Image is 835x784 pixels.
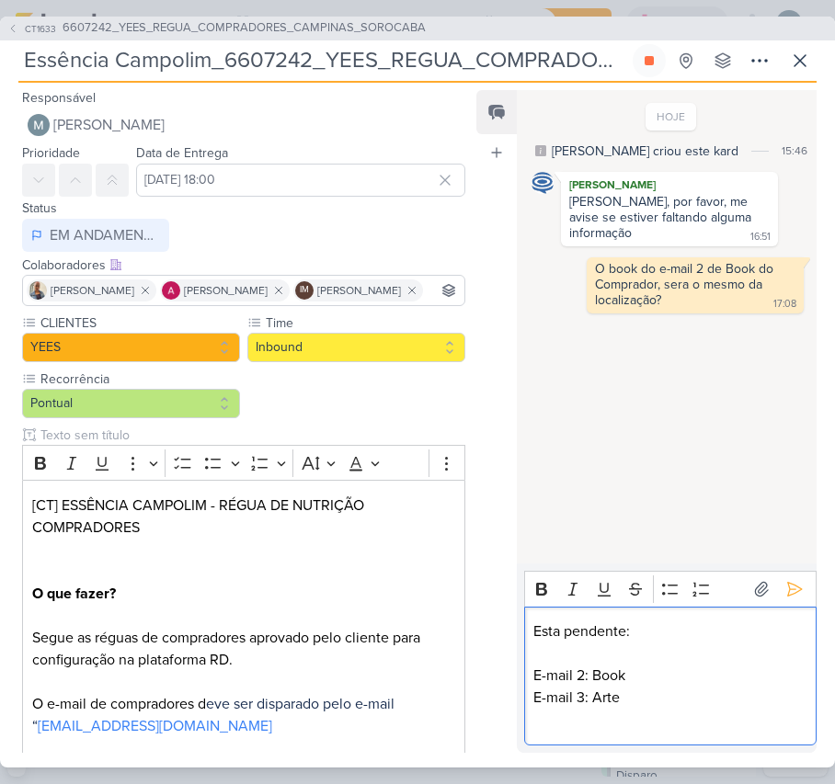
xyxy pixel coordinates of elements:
img: Iara Santos [29,281,47,300]
div: Colaboradores [22,256,465,275]
label: Responsável [22,90,96,106]
div: O book do e-mail 2 de Book do Comprador, sera o mesmo da localização? [595,261,777,308]
div: [PERSON_NAME] criou este kard [552,142,738,161]
div: Isabella Machado Guimarães [295,281,314,300]
div: 15:46 [782,142,807,159]
label: CLIENTES [39,313,240,333]
input: Buscar [427,279,461,301]
label: Time [264,313,465,333]
span: [PERSON_NAME] [51,282,134,299]
img: Caroline Traven De Andrade [532,172,554,194]
div: EM ANDAMENTO [50,224,160,246]
img: Alessandra Gomes [162,281,180,300]
p: E-mail 2: Book [533,665,806,687]
label: Status [22,200,57,216]
span: [PERSON_NAME] [184,282,268,299]
button: [PERSON_NAME] [22,108,465,142]
button: Inbound [247,333,465,362]
button: EM ANDAMENTO [22,219,169,252]
label: Prioridade [22,145,80,161]
div: Editor editing area: main [524,607,817,745]
p: Esta pendente: [533,620,806,642]
div: 16:51 [750,230,771,244]
button: Pontual [22,389,240,418]
img: Mariana Amorim [28,114,50,136]
div: Parar relógio [642,53,657,68]
label: Recorrência [39,369,240,389]
input: Texto sem título [37,426,465,445]
span: [PERSON_NAME] [53,114,165,136]
label: Data de Entrega [136,145,228,161]
div: Editor toolbar [524,571,817,607]
a: [EMAIL_ADDRESS][DOMAIN_NAME] [38,717,272,735]
div: [PERSON_NAME], por favor, me avise se estiver faltando alguma informação [569,194,755,241]
span: [PERSON_NAME] [317,282,401,299]
button: YEES [22,333,240,362]
div: 17:08 [773,297,796,312]
strong: O que fazer? [32,585,116,603]
p: IM [300,286,309,295]
input: Kard Sem Título [18,44,629,77]
div: Editor toolbar [22,445,465,481]
span: eve ser disparado pelo e-mail “ [32,695,395,735]
div: [PERSON_NAME] [565,176,774,194]
p: E-mail 3: Arte [533,687,806,709]
input: Select a date [136,164,465,197]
